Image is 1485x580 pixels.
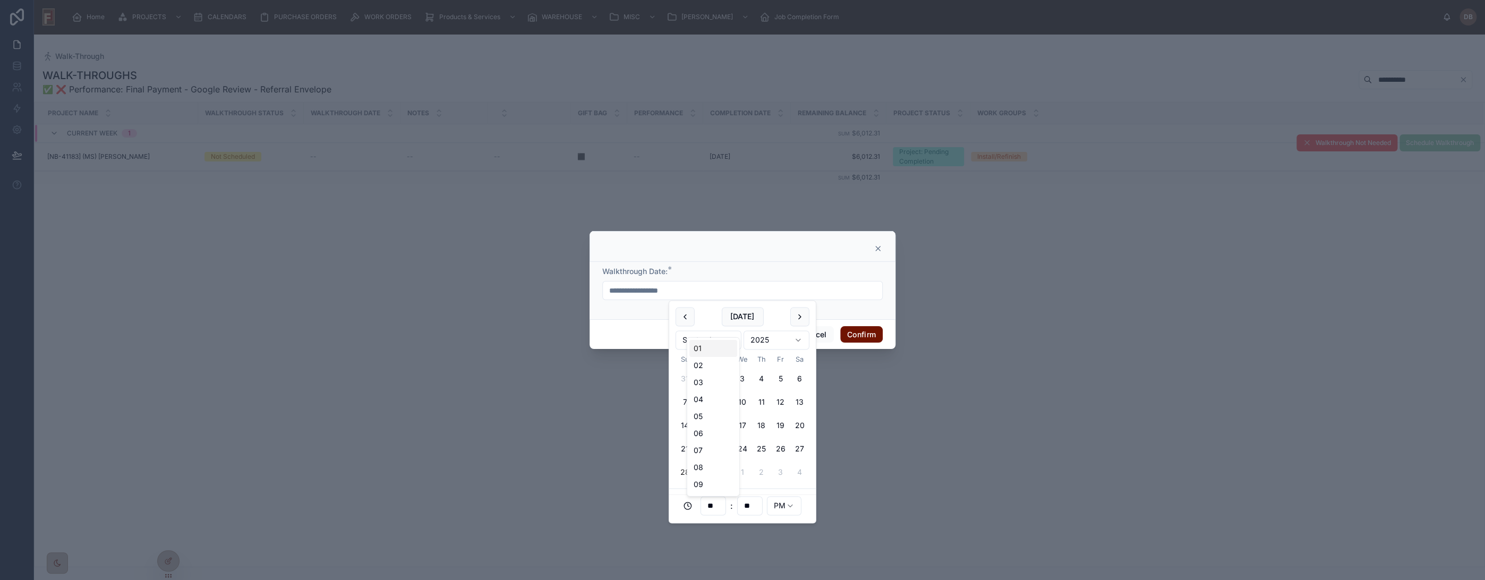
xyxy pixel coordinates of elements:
[676,354,809,482] table: September 2025
[689,374,737,391] div: 03
[790,463,809,482] button: Saturday, October 4th, 2025
[840,326,883,343] button: Confirm
[689,493,737,510] div: 10
[689,408,737,425] div: 05
[686,337,739,497] div: Suggestions
[676,416,695,436] button: Sunday, September 14th, 2025
[689,425,737,442] div: 06
[733,354,752,365] th: Wednesday
[733,370,752,389] button: Wednesday, September 3rd, 2025
[721,307,763,326] button: [DATE]
[689,357,737,374] div: 02
[602,267,668,276] span: Walkthrough Date:
[689,340,737,357] div: 01
[733,416,752,436] button: Wednesday, September 17th, 2025
[790,393,809,412] button: Saturday, September 13th, 2025
[790,416,809,436] button: Saturday, September 20th, 2025
[790,354,809,365] th: Saturday
[689,476,737,493] div: 09
[676,463,695,482] button: Today, Sunday, September 28th, 2025
[733,463,752,482] button: Wednesday, October 1st, 2025
[676,393,695,412] button: Sunday, September 7th, 2025
[752,463,771,482] button: Thursday, October 2nd, 2025
[752,370,771,389] button: Thursday, September 4th, 2025
[676,440,695,459] button: Sunday, September 21st, 2025
[771,416,790,436] button: Friday, September 19th, 2025
[752,416,771,436] button: Thursday, September 18th, 2025
[771,463,790,482] button: Friday, October 3rd, 2025
[676,354,695,365] th: Sunday
[771,440,790,459] button: Friday, September 26th, 2025
[733,393,752,412] button: Wednesday, September 10th, 2025
[771,393,790,412] button: Friday, September 12th, 2025
[689,391,737,408] div: 04
[752,354,771,365] th: Thursday
[689,459,737,476] div: 08
[790,370,809,389] button: Saturday, September 6th, 2025
[771,370,790,389] button: Friday, September 5th, 2025
[771,354,790,365] th: Friday
[676,370,695,389] button: Sunday, August 31st, 2025
[790,440,809,459] button: Saturday, September 27th, 2025
[752,440,771,459] button: Thursday, September 25th, 2025
[733,440,752,459] button: Wednesday, September 24th, 2025
[752,393,771,412] button: Thursday, September 11th, 2025
[676,496,809,517] div: :
[689,442,737,459] div: 07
